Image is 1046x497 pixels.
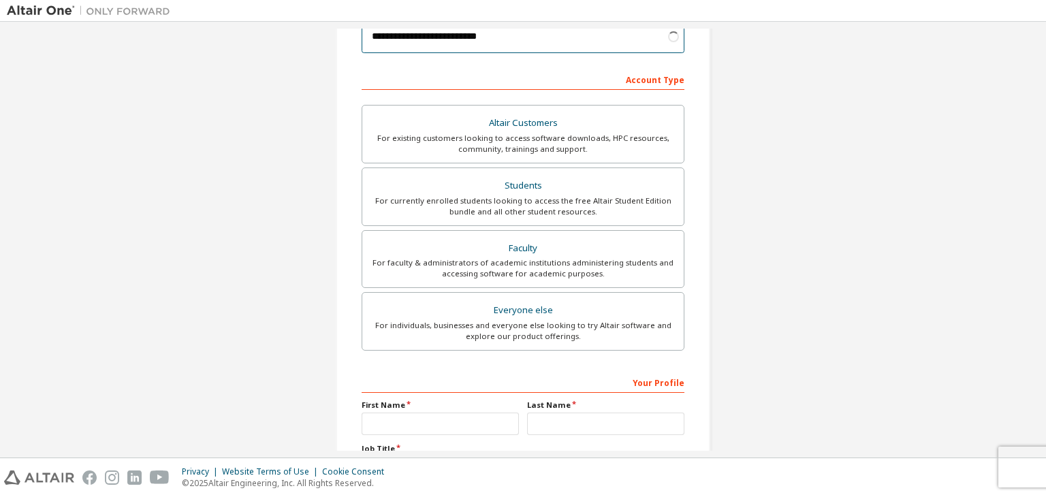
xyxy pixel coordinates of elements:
img: altair_logo.svg [4,470,74,485]
img: youtube.svg [150,470,170,485]
label: Job Title [362,443,684,454]
div: Faculty [370,239,676,258]
img: instagram.svg [105,470,119,485]
div: Altair Customers [370,114,676,133]
div: For currently enrolled students looking to access the free Altair Student Edition bundle and all ... [370,195,676,217]
div: For individuals, businesses and everyone else looking to try Altair software and explore our prod... [370,320,676,342]
div: Privacy [182,466,222,477]
img: linkedin.svg [127,470,142,485]
img: facebook.svg [82,470,97,485]
div: Everyone else [370,301,676,320]
img: Altair One [7,4,177,18]
div: Account Type [362,68,684,90]
div: For existing customers looking to access software downloads, HPC resources, community, trainings ... [370,133,676,155]
div: For faculty & administrators of academic institutions administering students and accessing softwa... [370,257,676,279]
div: Students [370,176,676,195]
div: Your Profile [362,371,684,393]
label: Last Name [527,400,684,411]
div: Cookie Consent [322,466,392,477]
div: Website Terms of Use [222,466,322,477]
p: © 2025 Altair Engineering, Inc. All Rights Reserved. [182,477,392,489]
label: First Name [362,400,519,411]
